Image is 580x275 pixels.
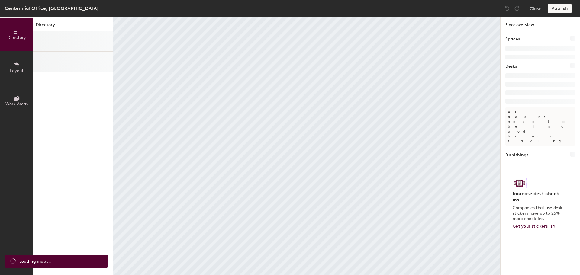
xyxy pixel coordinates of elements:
span: Directory [7,35,26,40]
span: Layout [10,68,24,73]
span: Work Areas [5,101,28,107]
span: Get your stickers [513,224,548,229]
h4: Increase desk check-ins [513,191,564,203]
p: All desks need to be in a pod before saving [505,107,575,146]
p: Companies that use desk stickers have up to 25% more check-ins. [513,205,564,222]
span: Loading map ... [19,258,51,265]
img: Sticker logo [513,178,527,188]
div: Centennial Office, [GEOGRAPHIC_DATA] [5,5,98,12]
canvas: Map [113,17,500,275]
h1: Desks [505,63,517,70]
a: Get your stickers [513,224,555,229]
h1: Floor overview [501,17,580,31]
h1: Furnishings [505,152,528,158]
button: Close [530,4,542,13]
h1: Spaces [505,36,520,43]
h1: Directory [33,22,113,31]
img: Redo [514,5,520,11]
img: Undo [504,5,510,11]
